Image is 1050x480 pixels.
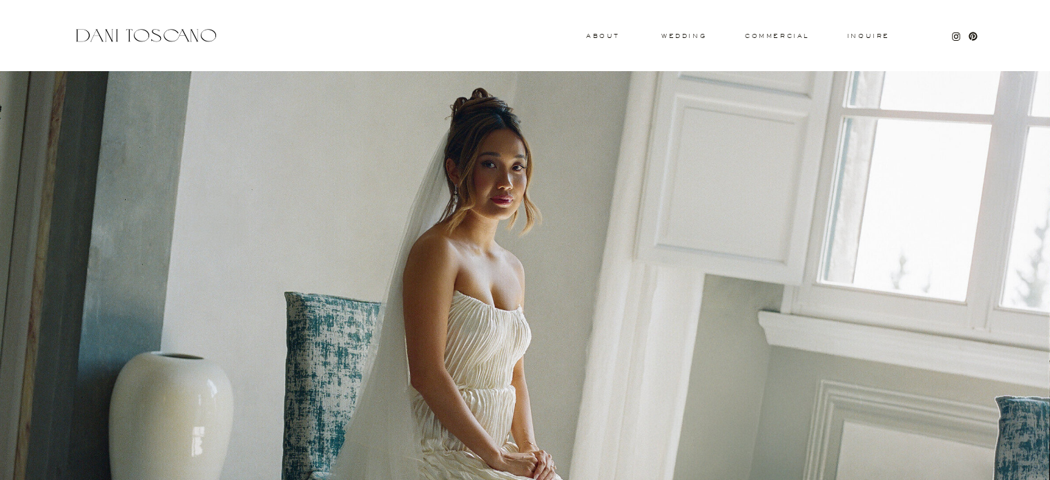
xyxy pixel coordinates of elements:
a: wedding [661,33,706,38]
a: commercial [745,33,808,39]
a: Inquire [846,33,891,40]
a: About [586,33,616,38]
